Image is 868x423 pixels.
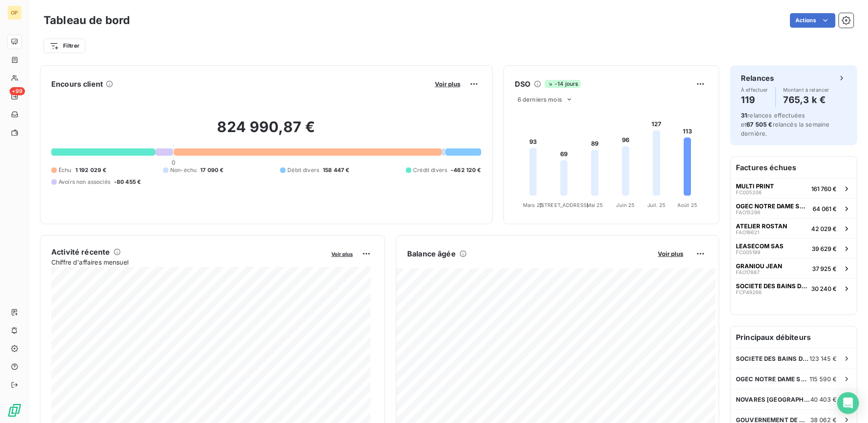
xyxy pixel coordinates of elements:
[616,202,635,208] tspan: Juin 25
[741,112,747,119] span: 31
[811,285,837,292] span: 30 240 €
[810,396,837,403] span: 40 403 €
[75,166,107,174] span: 1 192 029 €
[736,190,762,195] span: FC005206
[523,202,543,208] tspan: Mars 25
[736,222,787,230] span: ATELIER ROSTAN
[783,87,829,93] span: Montant à relancer
[655,250,686,258] button: Voir plus
[647,202,666,208] tspan: Juil. 25
[736,290,762,295] span: FCP49266
[736,242,784,250] span: LEASECOM SAS
[539,202,588,208] tspan: [STREET_ADDRESS]
[736,262,782,270] span: GRANIOU JEAN
[730,157,857,178] h6: Factures échues
[518,96,562,103] span: 6 derniers mois
[730,238,857,258] button: LEASECOM SASFC00519939 629 €
[114,178,141,186] span: -80 455 €
[736,210,760,215] span: FAO15296
[51,246,110,257] h6: Activité récente
[736,182,774,190] span: MULTI PRINT
[287,166,319,174] span: Débit divers
[432,80,463,88] button: Voir plus
[736,282,808,290] span: SOCIETE DES BAINS DE MER
[811,225,837,232] span: 42 029 €
[811,185,837,192] span: 161 760 €
[7,5,22,20] div: OP
[790,13,835,28] button: Actions
[730,258,857,278] button: GRANIOU JEANFAO1788737 925 €
[44,12,130,29] h3: Tableau de bord
[809,375,837,383] span: 115 590 €
[736,270,759,275] span: FAO17887
[813,205,837,212] span: 64 061 €
[677,202,697,208] tspan: Août 25
[730,278,857,298] button: SOCIETE DES BAINS DE MERFCP4926630 240 €
[741,93,768,107] h4: 119
[736,375,809,383] span: OGEC NOTRE DAME SACRE COEUR
[812,245,837,252] span: 39 629 €
[730,178,857,198] button: MULTI PRINTFC005206161 760 €
[59,178,110,186] span: Avoirs non associés
[44,39,85,53] button: Filtrer
[741,87,768,93] span: À effectuer
[435,80,460,88] span: Voir plus
[51,118,481,145] h2: 824 990,87 €
[7,403,22,418] img: Logo LeanPay
[736,250,760,255] span: FC005199
[741,112,829,137] span: relances effectuées et relancés la semaine dernière.
[741,73,774,84] h6: Relances
[736,396,810,403] span: NOVARES [GEOGRAPHIC_DATA]
[170,166,197,174] span: Non-échu
[7,89,21,103] a: +99
[736,355,809,362] span: SOCIETE DES BAINS DE MER
[586,202,603,208] tspan: Mai 25
[730,218,857,238] button: ATELIER ROSTANFAO1662142 029 €
[413,166,447,174] span: Crédit divers
[407,248,456,259] h6: Balance âgée
[736,230,759,235] span: FAO16621
[545,80,581,88] span: -14 jours
[329,250,355,258] button: Voir plus
[51,79,103,89] h6: Encours client
[746,121,772,128] span: 67 505 €
[451,166,481,174] span: -462 120 €
[730,326,857,348] h6: Principaux débiteurs
[515,79,530,89] h6: DSO
[730,198,857,218] button: OGEC NOTRE DAME SACRE COEURFAO1529664 061 €
[59,166,72,174] span: Échu
[331,251,353,257] span: Voir plus
[172,159,175,166] span: 0
[809,355,837,362] span: 123 145 €
[837,392,859,414] div: Open Intercom Messenger
[736,202,809,210] span: OGEC NOTRE DAME SACRE COEUR
[658,250,683,257] span: Voir plus
[323,166,349,174] span: 158 447 €
[51,257,325,267] span: Chiffre d'affaires mensuel
[10,87,25,95] span: +99
[812,265,837,272] span: 37 925 €
[200,166,223,174] span: 17 090 €
[783,93,829,107] h4: 765,3 k €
